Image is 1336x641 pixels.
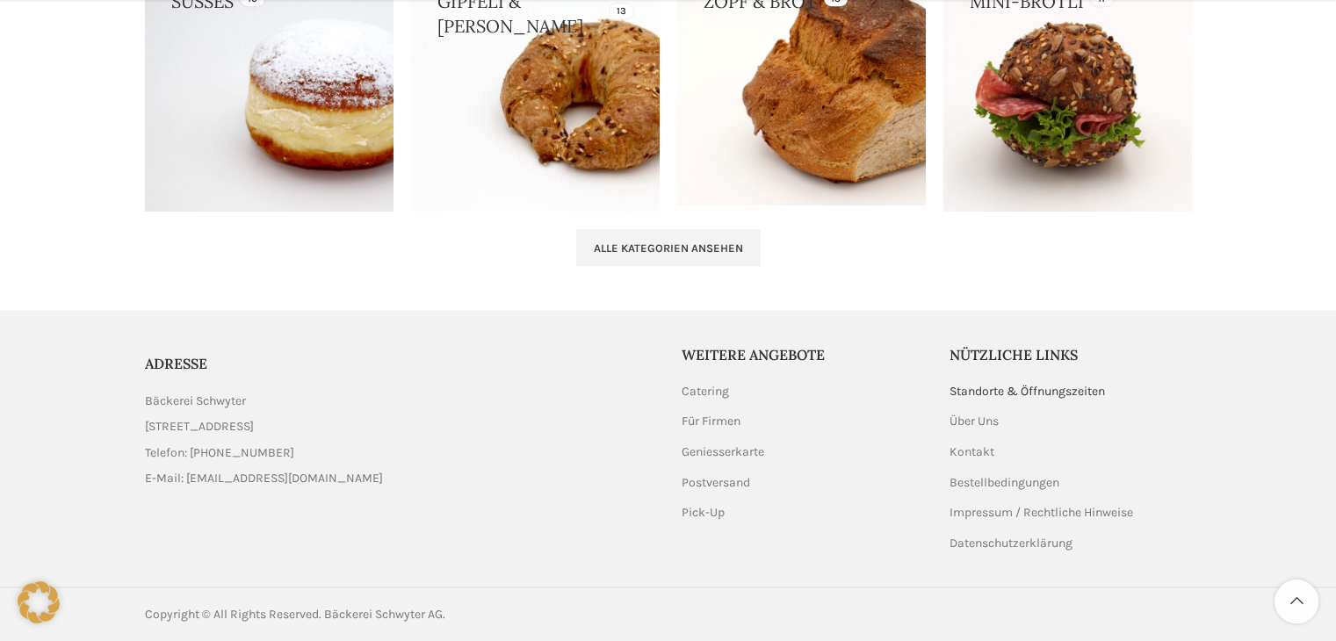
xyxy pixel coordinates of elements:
span: E-Mail: [EMAIL_ADDRESS][DOMAIN_NAME] [145,469,383,488]
a: Datenschutzerklärung [950,535,1074,552]
a: Für Firmen [682,413,742,430]
a: List item link [145,443,655,463]
a: Über Uns [950,413,1000,430]
a: Impressum / Rechtliche Hinweise [950,504,1135,522]
a: Kontakt [950,443,996,461]
a: Standorte & Öffnungszeiten [950,383,1107,400]
h5: Nützliche Links [950,345,1192,364]
span: Bäckerei Schwyter [145,392,246,411]
div: Copyright © All Rights Reserved. Bäckerei Schwyter AG. [145,605,660,624]
a: Catering [682,383,731,400]
a: Geniesserkarte [682,443,766,461]
span: Alle Kategorien ansehen [594,241,743,256]
a: Bestellbedingungen [950,474,1061,492]
span: [STREET_ADDRESS] [145,417,254,436]
span: ADRESSE [145,355,207,372]
a: Scroll to top button [1275,580,1318,623]
a: Pick-Up [682,504,726,522]
h5: Weitere Angebote [682,345,924,364]
a: Alle Kategorien ansehen [576,229,761,266]
a: Postversand [682,474,752,492]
